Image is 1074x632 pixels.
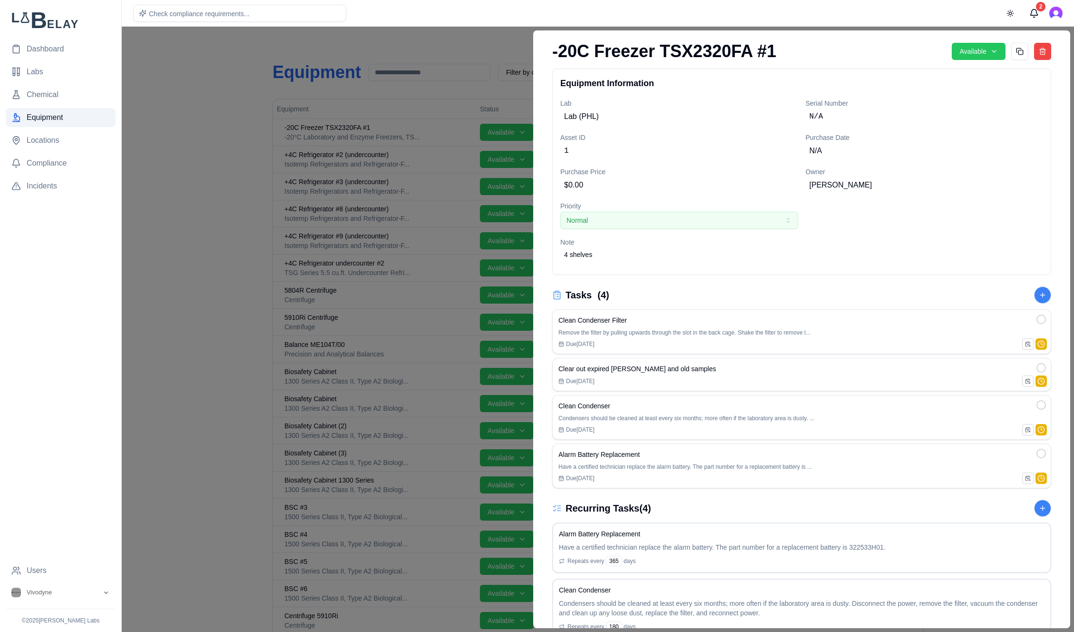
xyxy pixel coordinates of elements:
button: Toggle theme [1002,5,1019,22]
span: 1 [564,145,569,157]
span: Repeats every days [567,556,635,566]
div: 180 [606,622,622,632]
span: Due [DATE] [566,426,595,434]
div: 2 [1036,2,1045,11]
h3: Recurring Tasks ( 4 ) [566,502,651,515]
h4: Clean Condenser Filter [558,316,627,325]
h4: Clean Condenser [558,401,610,411]
button: Messages (2 unread) [1025,4,1044,23]
p: Remove the filter by pulling upwards through the slot in the back cage. Shake the filter to remov... [558,329,1045,336]
button: Open organization switcher [6,584,116,601]
label: Serial Number [806,99,848,107]
button: Available [952,43,1006,60]
h1: -20C Freezer TSX2320FA #1 [552,42,944,61]
h4: Clear out expired [PERSON_NAME] and old samples [558,364,716,374]
span: Check compliance requirements... [149,10,250,18]
p: © 2025 [PERSON_NAME] Labs [6,617,116,624]
label: Lab [560,99,571,107]
span: Dashboard [27,43,64,55]
label: Purchase Date [806,134,850,141]
h3: Tasks [566,288,592,302]
span: ( 4 ) [597,288,609,302]
button: Open user button [1049,7,1063,20]
label: Asset ID [560,134,586,141]
span: Vivodyne [27,588,52,597]
h4: Alarm Battery Replacement [559,529,640,539]
h4: Alarm Battery Replacement [558,450,640,459]
span: Lab (PHL) [564,111,599,122]
img: Lois Tolvinski [1049,7,1063,20]
span: N/A [810,145,822,157]
button: Duplicate equipment [1011,43,1028,60]
img: Vivodyne [11,588,21,597]
span: Labs [27,66,43,78]
span: 4 shelves [564,250,592,259]
p: Have a certified technician replace the alarm battery. The part number for a replacement battery ... [558,463,1045,471]
div: Click to edit name [552,42,944,61]
h3: Equipment Information [560,77,654,90]
span: Due [DATE] [566,377,595,385]
p: Condensers should be cleaned at least every six months; more often if the laboratory area is dust... [558,415,1045,422]
span: Equipment [27,112,63,123]
p: Have a certified technician replace the alarm battery. The part number for a replacement battery ... [559,543,1045,552]
span: N/A [810,111,823,122]
button: Add New Task [1034,500,1051,517]
span: Repeats every days [567,622,635,632]
span: Due [DATE] [566,340,595,348]
label: Priority [560,202,581,210]
span: Due [DATE] [566,474,595,482]
label: Owner [806,168,825,176]
h4: Clean Condenser [559,585,611,595]
label: Purchase Price [560,168,605,176]
span: Incidents [27,180,57,192]
img: Lab Belay Logo [6,11,116,28]
label: Note [560,238,575,246]
span: Locations [27,135,59,146]
p: Condensers should be cleaned at least every six months; more often if the laboratory area is dust... [559,599,1045,618]
span: Chemical [27,89,59,100]
button: Add New Task to this Lab [1034,286,1051,304]
span: [PERSON_NAME] [810,179,872,191]
div: 365 [606,556,622,566]
button: Delete equipment [1034,43,1051,60]
span: Compliance [27,158,67,169]
span: $0.00 [564,179,583,191]
span: Users [27,565,47,576]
